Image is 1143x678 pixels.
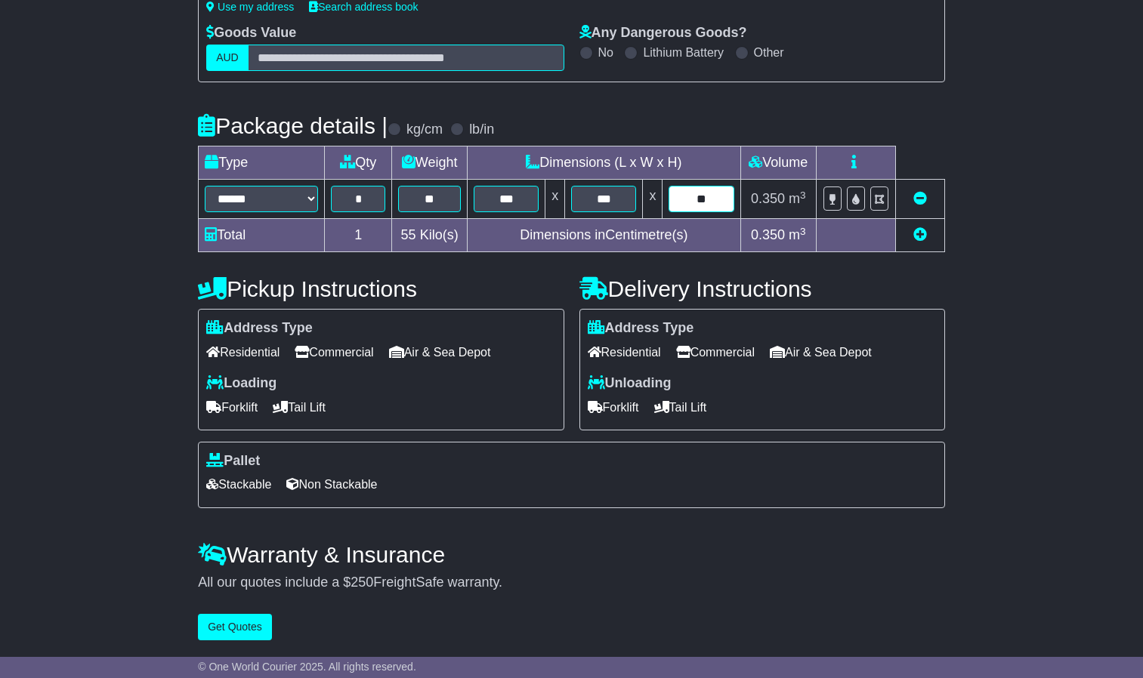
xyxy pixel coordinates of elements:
[579,276,945,301] h4: Delivery Instructions
[206,320,313,337] label: Address Type
[198,276,564,301] h4: Pickup Instructions
[740,146,816,180] td: Volume
[199,219,325,252] td: Total
[406,122,443,138] label: kg/cm
[206,396,258,419] span: Forklift
[598,45,613,60] label: No
[643,45,724,60] label: Lithium Battery
[751,227,785,242] span: 0.350
[206,473,271,496] span: Stackable
[309,1,418,13] a: Search address book
[467,219,740,252] td: Dimensions in Centimetre(s)
[389,341,491,364] span: Air & Sea Depot
[469,122,494,138] label: lb/in
[273,396,326,419] span: Tail Lift
[913,191,927,206] a: Remove this item
[545,180,565,219] td: x
[654,396,707,419] span: Tail Lift
[325,219,392,252] td: 1
[800,190,806,201] sup: 3
[198,113,388,138] h4: Package details |
[401,227,416,242] span: 55
[588,375,672,392] label: Unloading
[751,191,785,206] span: 0.350
[588,341,661,364] span: Residential
[206,1,294,13] a: Use my address
[588,396,639,419] span: Forklift
[467,146,740,180] td: Dimensions (L x W x H)
[198,661,416,673] span: © One World Courier 2025. All rights reserved.
[643,180,663,219] td: x
[676,341,755,364] span: Commercial
[789,227,806,242] span: m
[206,25,296,42] label: Goods Value
[351,575,373,590] span: 250
[198,614,272,640] button: Get Quotes
[789,191,806,206] span: m
[286,473,377,496] span: Non Stackable
[800,226,806,237] sup: 3
[588,320,694,337] label: Address Type
[206,45,249,71] label: AUD
[913,227,927,242] a: Add new item
[206,453,260,470] label: Pallet
[295,341,373,364] span: Commercial
[325,146,392,180] td: Qty
[392,219,468,252] td: Kilo(s)
[198,542,945,567] h4: Warranty & Insurance
[206,341,280,364] span: Residential
[754,45,784,60] label: Other
[206,375,276,392] label: Loading
[770,341,872,364] span: Air & Sea Depot
[392,146,468,180] td: Weight
[579,25,747,42] label: Any Dangerous Goods?
[198,575,945,591] div: All our quotes include a $ FreightSafe warranty.
[199,146,325,180] td: Type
